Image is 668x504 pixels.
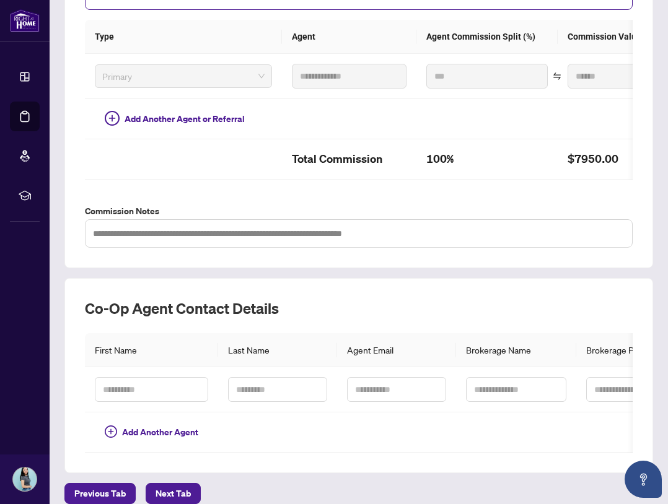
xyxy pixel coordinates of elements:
[105,111,120,126] span: plus-circle
[218,333,337,367] th: Last Name
[10,9,40,32] img: logo
[337,333,456,367] th: Agent Email
[85,298,633,318] h2: Co-op Agent Contact Details
[122,425,198,439] span: Add Another Agent
[282,20,416,54] th: Agent
[416,20,558,54] th: Agent Commission Split (%)
[85,204,633,218] label: Commission Notes
[64,483,136,504] button: Previous Tab
[156,484,191,503] span: Next Tab
[95,109,255,129] button: Add Another Agent or Referral
[146,483,201,504] button: Next Tab
[105,425,117,438] span: plus-circle
[553,72,561,80] span: swap
[102,67,265,85] span: Primary
[125,112,245,126] span: Add Another Agent or Referral
[625,461,662,498] button: Open asap
[85,20,282,54] th: Type
[74,484,126,503] span: Previous Tab
[456,333,576,367] th: Brokerage Name
[13,467,37,491] img: Profile Icon
[426,149,548,169] h2: 100%
[95,422,208,442] button: Add Another Agent
[85,333,218,367] th: First Name
[292,149,407,169] h2: Total Commission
